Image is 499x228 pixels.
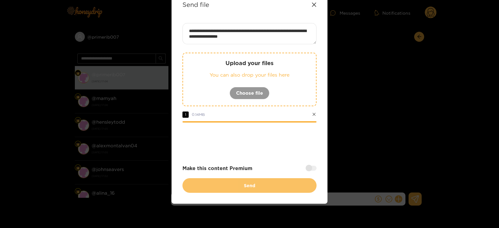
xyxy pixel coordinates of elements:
[182,178,317,193] button: Send
[182,1,209,8] strong: Send file
[196,59,303,67] p: Upload your files
[230,87,269,99] button: Choose file
[182,112,189,118] span: 1
[192,112,205,116] span: 0.14 MB
[182,165,252,172] strong: Make this content Premium
[196,71,303,78] p: You can also drop your files here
